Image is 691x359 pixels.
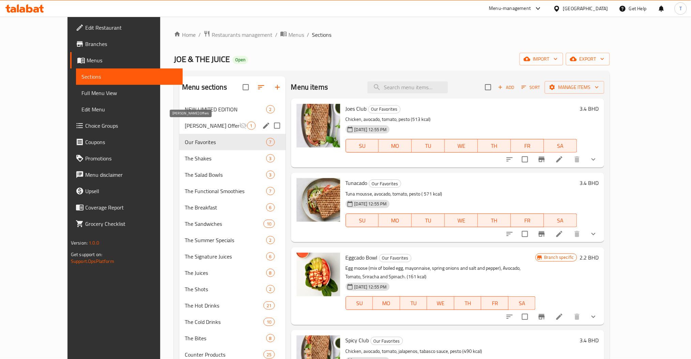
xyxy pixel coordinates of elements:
button: Branch-specific-item [534,151,550,168]
span: Menus [87,56,178,64]
div: The Shots [185,285,266,293]
div: items [266,187,275,195]
span: The Hot Drinks [185,301,264,310]
span: 8 [267,335,274,342]
span: Upsell [85,187,178,195]
span: JOE & THE JUICE [174,51,230,67]
span: Menus [288,31,304,39]
span: SA [547,141,574,151]
h2: Menu sections [182,82,227,92]
span: Sections [81,73,178,81]
span: FR [514,141,541,151]
span: Grocery Checklist [85,220,178,228]
span: The Summer Specials [185,236,266,244]
span: 10 [264,319,274,325]
span: Open [232,57,248,63]
span: 25 [264,352,274,358]
span: TU [415,141,442,151]
svg: Inactive section [239,122,247,130]
span: Tunacado [346,178,367,188]
button: sort-choices [501,226,518,242]
span: 2 [267,237,274,244]
span: [DATE] 12:55 PM [352,284,390,290]
span: Our Favorites [369,105,400,113]
span: Coupons [85,138,178,146]
div: items [266,252,275,261]
a: Edit menu item [555,230,564,238]
span: Sort [522,83,540,91]
div: Our Favorites [379,254,411,262]
button: Sort [520,82,542,93]
a: Edit menu item [555,313,564,321]
span: export [571,55,604,63]
div: The Signature Juices [185,252,266,261]
div: items [247,122,256,130]
div: The Functional Smoothies7 [179,183,286,199]
div: items [266,154,275,162]
span: WE [448,216,475,225]
div: items [264,318,274,326]
div: The Bites8 [179,330,286,346]
button: TH [454,296,482,310]
span: 7 [267,188,274,194]
button: SA [544,214,577,227]
span: 3 [267,155,274,162]
p: Chicken, avocado, tomato, jalapenos, tabasco sauce, pesto (490 kcal) [346,347,577,356]
button: Branch-specific-item [534,309,550,325]
span: 1.0.0 [89,238,100,247]
span: import [525,55,558,63]
span: 2 [267,106,274,113]
span: Choice Groups [85,122,178,130]
button: sort-choices [501,309,518,325]
div: Our Favorites [185,138,266,146]
span: 6 [267,204,274,211]
h6: 2.2 BHD [580,253,599,262]
div: items [264,301,274,310]
button: TU [412,139,445,153]
h6: 3.4 BHD [580,178,599,188]
li: / [198,31,201,39]
p: Chicken, avocado, tomato, pesto (513 kcal) [346,115,577,124]
svg: Show Choices [589,230,598,238]
span: NEW LIMITED EDITION [185,105,266,113]
span: The Salad Bowls [185,171,266,179]
span: The Cold Drinks [185,318,264,326]
span: The Sandwiches [185,220,264,228]
span: [PERSON_NAME] Offers [185,122,239,130]
svg: Show Choices [589,313,598,321]
div: The Summer Specials2 [179,232,286,248]
div: Menu-management [489,4,531,13]
div: items [266,203,275,212]
div: The Hot Drinks21 [179,297,286,314]
div: items [266,285,275,293]
span: FR [484,298,506,308]
span: 1 [247,123,255,129]
span: 10 [264,221,274,227]
span: Sections [312,31,331,39]
span: Our Favorites [379,254,411,262]
span: Select section [481,80,495,94]
span: WE [430,298,452,308]
span: TH [481,141,508,151]
p: Tuna mousse, avocado, tomato, pesto ( 571 kcal) [346,190,577,198]
a: Menu disclaimer [70,167,183,183]
a: Edit Restaurant [70,19,183,36]
button: Add section [269,79,286,95]
a: Restaurants management [204,30,272,39]
span: Spicy Club [346,335,369,345]
span: WE [448,141,475,151]
span: Get support on: [71,250,102,259]
a: Choice Groups [70,118,183,134]
a: Support.OpsPlatform [71,257,114,266]
li: / [307,31,309,39]
img: Tunacado [297,178,340,222]
div: items [266,105,275,113]
a: Home [174,31,196,39]
span: Promotions [85,154,178,162]
div: The Cold Drinks10 [179,314,286,330]
div: The Shakes [185,154,266,162]
div: The Juices [185,269,266,277]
